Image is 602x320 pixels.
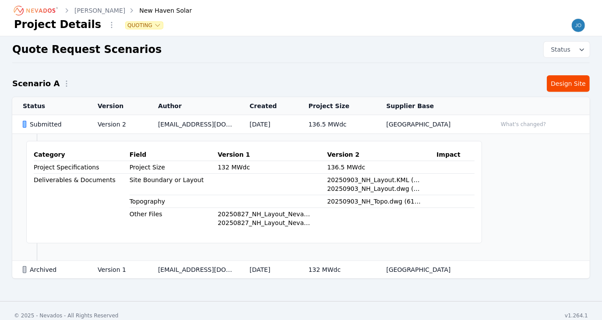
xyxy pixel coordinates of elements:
[14,4,192,18] nav: Breadcrumb
[14,312,119,319] div: © 2025 - Nevados - All Rights Reserved
[565,312,588,319] div: v1.264.1
[34,174,130,229] td: Deliverables & Documents
[12,115,590,134] tr: SubmittedVersion 2[EMAIL_ADDRESS][DOMAIN_NAME][DATE]136.5 MWdc[GEOGRAPHIC_DATA]What's changed?
[130,195,218,207] td: Topography
[376,97,486,115] th: Supplier Base
[34,148,130,161] th: Category
[126,22,163,29] button: Quoting
[497,120,550,129] button: What's changed?
[12,261,590,279] tr: ArchivedVersion 1[EMAIL_ADDRESS][DOMAIN_NAME][DATE]132 MWdc[GEOGRAPHIC_DATA]
[14,18,101,32] h1: Project Details
[547,75,590,92] a: Design Site
[218,148,327,161] th: Version 1
[12,77,60,90] h2: Scenario A
[87,261,148,279] td: Version 1
[34,161,130,174] td: Project Specifications
[376,261,486,279] td: [GEOGRAPHIC_DATA]
[148,97,239,115] th: Author
[23,265,83,274] div: Archived
[239,115,298,134] td: [DATE]
[130,174,218,186] td: Site Boundary or Layout
[23,120,83,129] div: Submitted
[376,115,486,134] td: [GEOGRAPHIC_DATA]
[148,115,239,134] td: [EMAIL_ADDRESS][DOMAIN_NAME]
[437,148,474,161] th: Impact
[87,115,148,134] td: Version 2
[218,218,313,227] div: 20250827_NH_Layout_Nevados_Tracker.kmz (331.3 KB)
[239,97,298,115] th: Created
[130,208,218,220] td: Other Files
[327,148,437,161] th: Version 2
[327,161,437,174] td: 136.5 MWdc
[327,176,422,184] div: 20250903_NH_Layout.KML (2.1 MB)
[148,261,239,279] td: [EMAIL_ADDRESS][DOMAIN_NAME]
[12,42,162,56] h2: Quote Request Scenarios
[547,45,570,54] span: Status
[74,6,125,15] a: [PERSON_NAME]
[327,184,422,193] div: 20250903_NH_Layout.dwg (1.2 MB)
[130,148,218,161] th: Field
[127,6,192,15] div: New Haven Solar
[298,97,376,115] th: Project Size
[239,261,298,279] td: [DATE]
[218,210,313,218] div: 20250827_NH_Layout_Nevados_Tracker.dwg (61.7 MB)
[298,261,376,279] td: 132 MWdc
[87,97,148,115] th: Version
[12,97,87,115] th: Status
[571,18,585,32] img: joe.bollinger@nevados.solar
[130,161,218,173] td: Project Size
[218,161,327,174] td: 132 MWdc
[298,115,376,134] td: 136.5 MWdc
[327,197,422,206] div: 20250903_NH_Topo.dwg (61.8 MB)
[544,42,590,57] button: Status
